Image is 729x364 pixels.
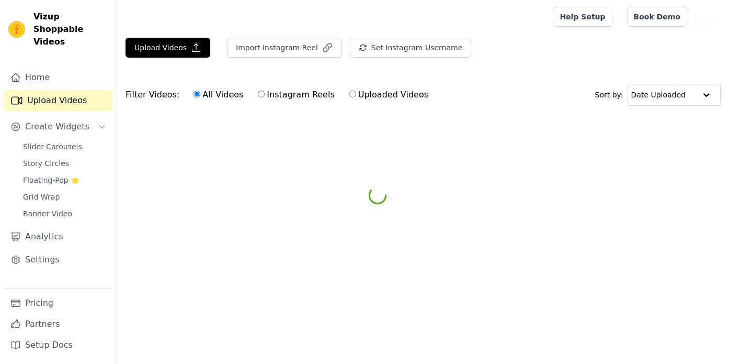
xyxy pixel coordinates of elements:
button: Create Widgets [4,116,112,137]
button: Import Instagram Reel [227,38,341,58]
span: Banner Video [23,208,72,219]
a: Banner Video [17,206,112,221]
a: Story Circles [17,156,112,171]
label: All Videos [193,88,244,102]
span: Floating-Pop ⭐ [23,175,79,185]
label: Instagram Reels [257,88,335,102]
button: Set Instagram Username [350,38,471,58]
a: Settings [4,249,112,270]
button: Upload Videos [126,38,210,58]
input: Uploaded Videos [349,91,356,97]
a: Analytics [4,226,112,247]
a: Partners [4,314,112,335]
a: Grid Wrap [17,190,112,204]
span: Story Circles [23,158,69,169]
div: Sort by: [595,84,721,106]
input: All Videos [193,91,200,97]
a: Setup Docs [4,335,112,356]
span: Grid Wrap [23,192,60,202]
a: Home [4,67,112,88]
a: Help Setup [553,7,612,27]
a: Slider Carousels [17,139,112,154]
a: Floating-Pop ⭐ [17,173,112,187]
a: Pricing [4,293,112,314]
img: Vizup [8,21,25,38]
input: Instagram Reels [258,91,265,97]
a: Book Demo [627,7,687,27]
span: Vizup Shoppable Videos [33,10,108,48]
span: Create Widgets [25,120,89,133]
div: Filter Videos: [126,83,434,107]
label: Uploaded Videos [349,88,429,102]
span: Slider Carousels [23,141,82,152]
a: Upload Videos [4,90,112,111]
